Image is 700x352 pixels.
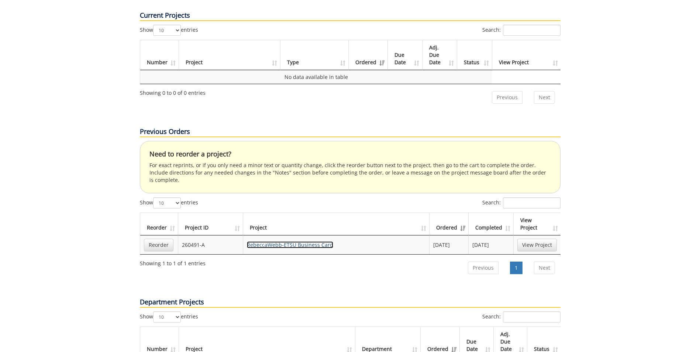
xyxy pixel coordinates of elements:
p: Current Projects [140,11,561,21]
a: 1 [510,262,523,274]
a: View Project [517,239,557,251]
p: Previous Orders [140,127,561,137]
td: [DATE] [430,235,469,254]
input: Search: [503,197,561,208]
label: Show entries [140,311,198,322]
th: Project: activate to sort column ascending [179,40,281,70]
th: Project: activate to sort column ascending [243,213,430,235]
th: View Project: activate to sort column ascending [492,40,561,70]
select: Showentries [153,311,181,322]
div: Showing 1 to 1 of 1 entries [140,257,206,267]
th: Reorder: activate to sort column ascending [140,213,178,235]
label: Show entries [140,197,198,208]
th: View Project: activate to sort column ascending [514,213,561,235]
label: Show entries [140,25,198,36]
th: Completed: activate to sort column ascending [469,213,514,235]
a: Reorder [144,239,173,251]
p: Department Projects [140,297,561,308]
label: Search: [482,197,561,208]
div: Showing 0 to 0 of 0 entries [140,86,206,97]
a: Previous [468,262,499,274]
td: No data available in table [140,70,493,84]
select: Showentries [153,25,181,36]
label: Search: [482,25,561,36]
select: Showentries [153,197,181,208]
input: Search: [503,311,561,322]
td: [DATE] [469,235,514,254]
th: Status: activate to sort column ascending [457,40,492,70]
th: Type: activate to sort column ascending [280,40,349,70]
th: Due Date: activate to sort column ascending [388,40,423,70]
th: Ordered: activate to sort column ascending [349,40,388,70]
a: Next [534,91,555,104]
input: Search: [503,25,561,36]
th: Project ID: activate to sort column ascending [178,213,243,235]
th: Number: activate to sort column ascending [140,40,179,70]
a: RebeccaWebb-ETSU Business Card [247,241,333,248]
th: Ordered: activate to sort column ascending [430,213,469,235]
a: Previous [492,91,523,104]
label: Search: [482,311,561,322]
a: Next [534,262,555,274]
th: Adj. Due Date: activate to sort column ascending [423,40,457,70]
td: 260491-A [178,235,243,254]
h4: Need to reorder a project? [149,151,551,158]
p: For exact reprints, or if you only need a minor text or quantity change, click the reorder button... [149,162,551,184]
